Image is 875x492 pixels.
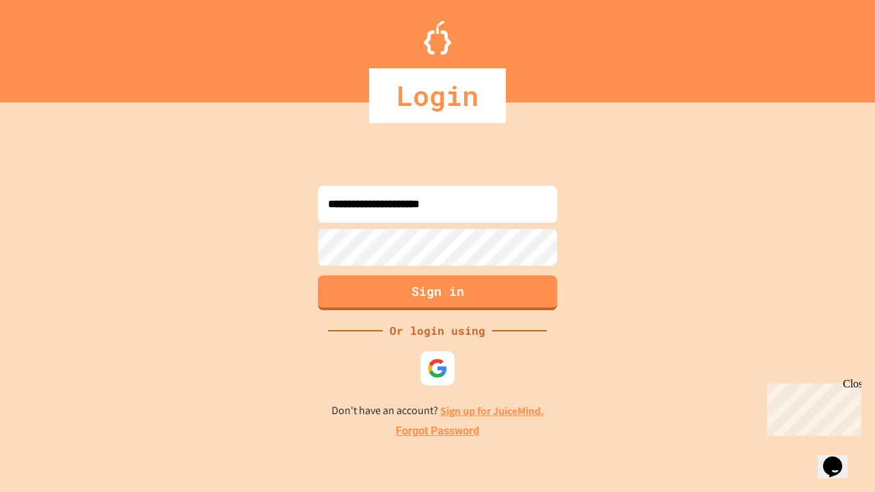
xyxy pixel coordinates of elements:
img: Logo.svg [424,20,451,55]
button: Sign in [318,275,557,310]
iframe: chat widget [818,437,861,478]
a: Forgot Password [396,423,479,439]
p: Don't have an account? [332,402,544,420]
img: google-icon.svg [427,358,448,379]
div: Login [369,68,506,123]
a: Sign up for JuiceMind. [440,404,544,418]
div: Chat with us now!Close [5,5,94,87]
div: Or login using [383,323,492,339]
iframe: chat widget [762,378,861,436]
